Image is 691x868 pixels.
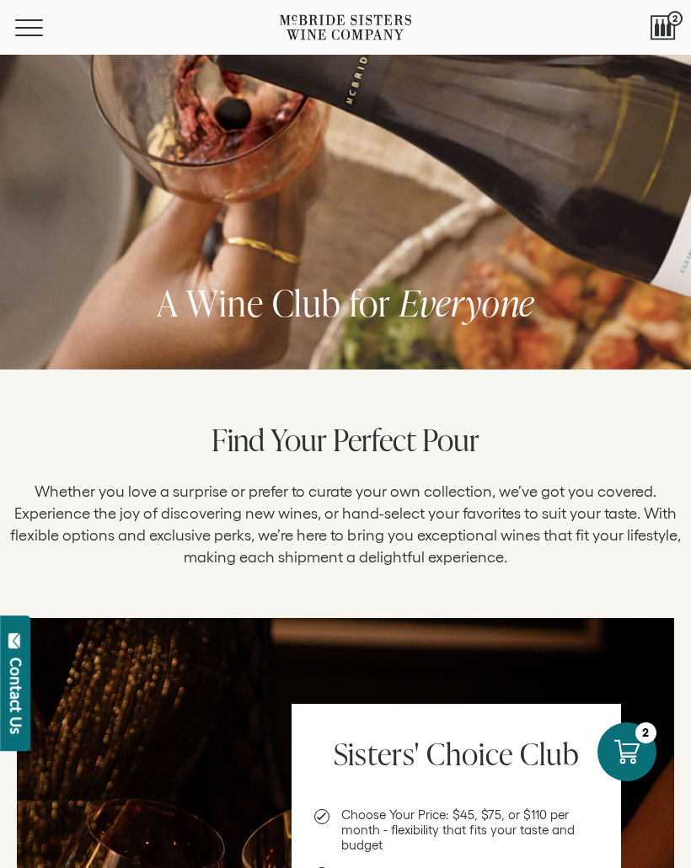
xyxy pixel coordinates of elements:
[426,732,513,775] span: Choice
[8,481,683,568] p: Whether you love a surprise or prefer to curate your own collection, we’ve got you covered. Exper...
[157,278,179,327] span: A
[314,807,598,853] li: Choose Your Price: $45, $75, or $110 per month - flexibility that fits your taste and budget
[333,418,416,461] span: Perfect
[334,732,420,775] span: Sisters'
[212,418,265,461] span: Find
[8,658,24,734] div: Contact Us
[667,11,683,26] span: 2
[520,732,579,775] span: Club
[350,278,391,327] span: for
[186,278,263,327] span: Wine
[422,418,479,461] span: Pour
[635,722,656,743] div: 2
[272,278,341,327] span: Club
[271,418,327,461] span: Your
[15,19,76,36] button: Mobile Menu Trigger
[399,278,534,327] span: Everyone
